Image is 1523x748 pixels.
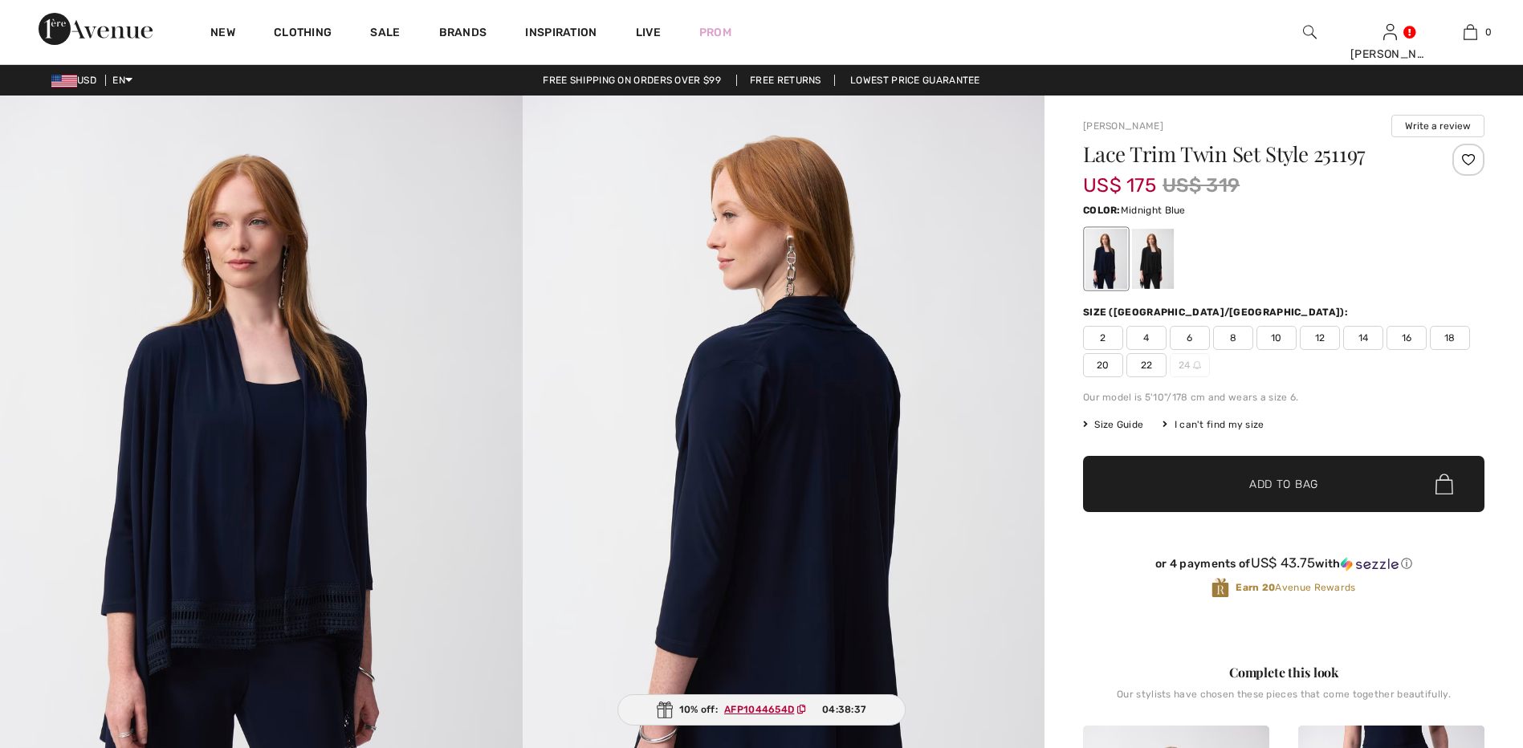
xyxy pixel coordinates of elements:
[274,26,332,43] a: Clothing
[1083,158,1156,197] span: US$ 175
[1211,577,1229,599] img: Avenue Rewards
[699,24,731,41] a: Prom
[837,75,993,86] a: Lowest Price Guarantee
[1251,555,1316,571] span: US$ 43.75
[1236,582,1275,593] strong: Earn 20
[1121,205,1186,216] span: Midnight Blue
[1387,326,1427,350] span: 16
[1249,476,1318,493] span: Add to Bag
[525,26,597,43] span: Inspiration
[1132,229,1174,289] div: Black
[636,24,661,41] a: Live
[1420,628,1507,668] iframe: Opens a widget where you can find more information
[1193,361,1201,369] img: ring-m.svg
[370,26,400,43] a: Sale
[1083,555,1484,577] div: or 4 payments ofUS$ 43.75withSezzle Click to learn more about Sezzle
[1126,353,1167,377] span: 22
[51,75,103,86] span: USD
[1391,115,1484,137] button: Write a review
[617,694,906,726] div: 10% off:
[112,75,132,86] span: EN
[1300,326,1340,350] span: 12
[1303,22,1317,42] img: search the website
[1170,353,1210,377] span: 24
[1383,22,1397,42] img: My Info
[1430,326,1470,350] span: 18
[724,704,794,715] ins: AFP1044654D
[51,75,77,87] img: US Dollar
[1083,555,1484,571] div: or 4 payments of with
[1163,417,1264,432] div: I can't find my size
[1213,326,1253,350] span: 8
[1126,326,1167,350] span: 4
[1431,22,1509,42] a: 0
[822,702,866,717] span: 04:38:37
[736,75,835,86] a: Free Returns
[1383,24,1397,39] a: Sign In
[210,26,235,43] a: New
[1341,557,1399,571] img: Sezzle
[1083,663,1484,682] div: Complete this look
[1350,46,1429,63] div: [PERSON_NAME]
[1170,326,1210,350] span: 6
[1085,229,1127,289] div: Midnight Blue
[1083,326,1123,350] span: 2
[1256,326,1297,350] span: 10
[1083,144,1418,165] h1: Lace Trim Twin Set Style 251197
[1083,390,1484,404] div: Our model is 5'10"/178 cm and wears a size 6.
[1083,205,1121,216] span: Color:
[1464,22,1477,42] img: My Bag
[530,75,734,86] a: Free shipping on orders over $99
[1083,417,1143,432] span: Size Guide
[39,13,153,45] img: 1ère Avenue
[1485,25,1492,39] span: 0
[1236,580,1355,595] span: Avenue Rewards
[1083,305,1351,319] div: Size ([GEOGRAPHIC_DATA]/[GEOGRAPHIC_DATA]):
[1083,353,1123,377] span: 20
[1163,171,1240,200] span: US$ 319
[1083,120,1163,132] a: [PERSON_NAME]
[1083,456,1484,512] button: Add to Bag
[439,26,487,43] a: Brands
[1083,689,1484,713] div: Our stylists have chosen these pieces that come together beautifully.
[1435,474,1453,494] img: Bag.svg
[1343,326,1383,350] span: 14
[657,701,673,718] img: Gift.svg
